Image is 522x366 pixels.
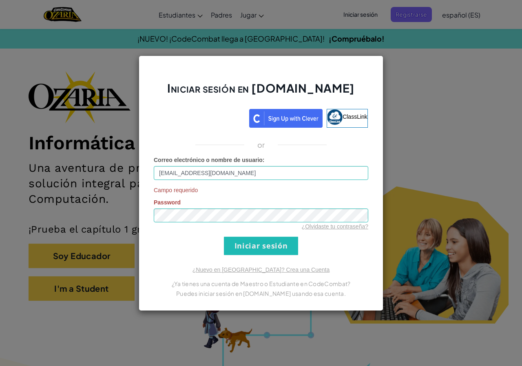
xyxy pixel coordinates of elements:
span: ClassLink [343,113,367,120]
input: Iniciar sesión [224,237,298,255]
span: Password [154,199,181,206]
a: ¿Nuevo en [GEOGRAPHIC_DATA]? Crea una Cuenta [192,266,330,273]
p: ¿Ya tienes una cuenta de Maestro o Estudiante en CodeCombat? [154,279,368,288]
h2: Iniciar sesión en [DOMAIN_NAME] [154,80,368,104]
img: clever_sso_button@2x.png [249,109,323,128]
span: Campo requerido [154,186,368,194]
span: Correo electrónico o nombre de usuario [154,157,263,163]
img: classlink-logo-small.png [327,109,343,125]
p: Puedes iniciar sesión en [DOMAIN_NAME] usando esa cuenta. [154,288,368,298]
a: ¿Olvidaste tu contraseña? [302,223,368,230]
label: : [154,156,265,164]
iframe: Botón Iniciar sesión con Google [150,108,249,126]
p: or [257,140,265,150]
